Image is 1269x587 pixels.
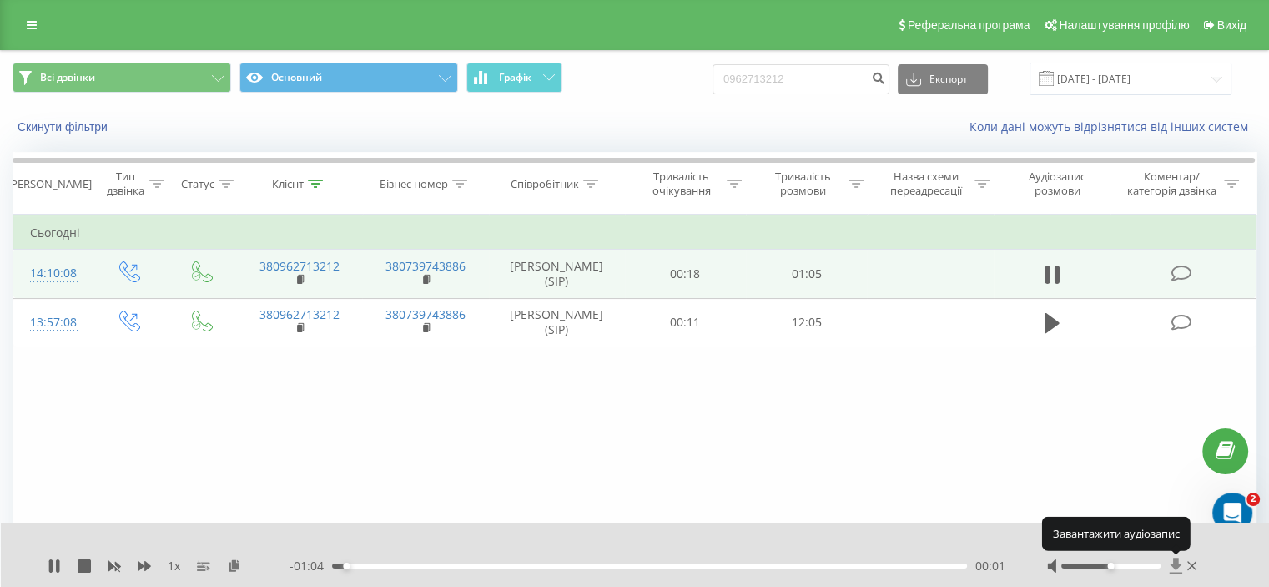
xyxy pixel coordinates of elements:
td: 00:11 [625,298,746,347]
span: Графік [499,72,531,83]
div: Статус [181,177,214,191]
button: Експорт [898,64,988,94]
button: Всі дзвінки [13,63,231,93]
td: 00:18 [625,250,746,298]
div: [PERSON_NAME] [8,177,92,191]
div: Accessibility label [1107,563,1114,569]
span: 2 [1246,493,1260,506]
td: Сьогодні [13,216,1256,250]
span: Реферальна програма [908,18,1030,32]
td: [PERSON_NAME] (SIP) [489,250,625,298]
div: Accessibility label [343,563,350,569]
button: Основний [239,63,458,93]
div: Коментар/категорія дзвінка [1122,170,1220,198]
iframe: Intercom live chat [1212,493,1252,533]
span: 1 x [168,558,180,574]
div: 13:57:08 [30,306,74,339]
button: Графік [466,63,562,93]
div: Клієнт [272,177,304,191]
div: Назва схеми переадресації [883,170,970,198]
span: Вихід [1217,18,1246,32]
td: [PERSON_NAME] (SIP) [489,298,625,347]
input: Пошук за номером [713,64,889,94]
a: 380962713212 [259,306,340,322]
div: Тип дзвінка [105,170,144,198]
a: 380739743886 [385,258,466,274]
div: Тривалість розмови [761,170,844,198]
div: 14:10:08 [30,257,74,290]
span: Налаштування профілю [1059,18,1189,32]
td: 01:05 [746,250,867,298]
td: 12:05 [746,298,867,347]
div: Завантажити аудіозапис [1042,517,1191,550]
div: Тривалість очікування [640,170,723,198]
a: Коли дані можуть відрізнятися вiд інших систем [969,119,1256,134]
a: 380739743886 [385,306,466,322]
button: Скинути фільтри [13,119,116,134]
span: - 01:04 [290,558,332,574]
span: 00:01 [975,558,1005,574]
div: Співробітник [511,177,579,191]
div: Бізнес номер [380,177,448,191]
div: Аудіозапис розмови [1009,170,1106,198]
span: Всі дзвінки [40,71,95,84]
a: 380962713212 [259,258,340,274]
